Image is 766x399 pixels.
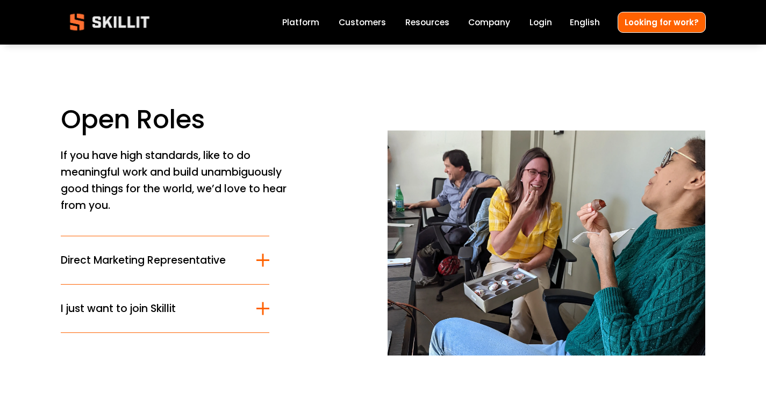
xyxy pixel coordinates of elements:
span: Direct Marketing Representative [61,252,257,268]
span: I just want to join Skillit [61,301,257,316]
a: Login [529,15,552,30]
div: language picker [570,15,600,30]
button: I just want to join Skillit [61,285,270,332]
span: English [570,16,600,28]
a: Platform [282,15,319,30]
h1: Open Roles [61,104,378,135]
p: If you have high standards, like to do meaningful work and build unambiguously good things for th... [61,148,297,214]
button: Direct Marketing Representative [61,236,270,284]
a: Company [468,15,510,30]
a: Looking for work? [618,12,706,33]
a: folder dropdown [405,15,449,30]
img: Skillit [61,6,159,38]
span: Resources [405,16,449,28]
a: Customers [339,15,386,30]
